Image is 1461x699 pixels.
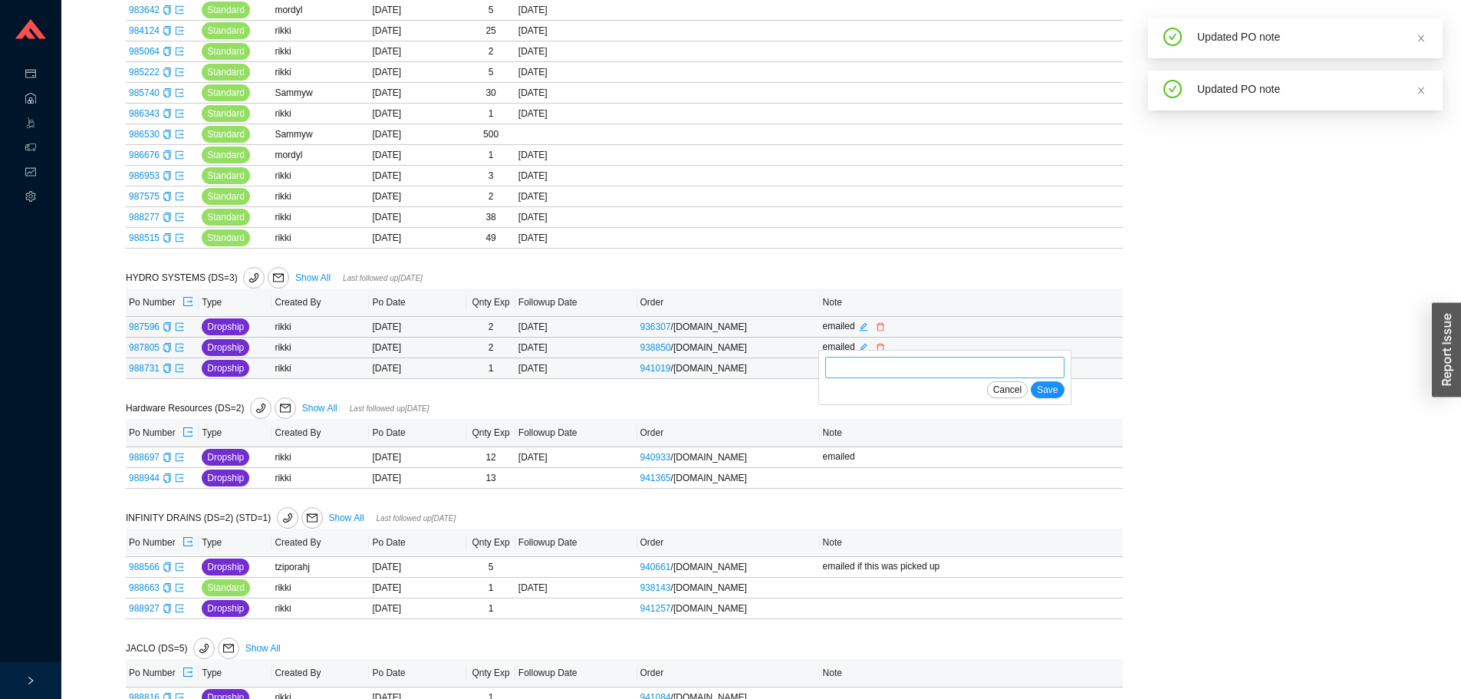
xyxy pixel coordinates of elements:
span: export [175,213,184,222]
span: copy [163,233,172,242]
span: export [175,364,184,373]
span: INFINITY DRAINS (DS=2) (STD=1) [126,513,326,523]
a: export [175,46,184,57]
span: copy [163,473,172,483]
a: 988944 [129,473,160,483]
button: Save [1031,381,1064,398]
a: 986676 [129,150,160,160]
a: 988731 [129,363,160,374]
button: Standard [202,209,250,226]
div: [DATE] [518,168,634,183]
button: phone [193,638,215,659]
span: HYDRO SYSTEMS (DS=3) [126,272,292,283]
td: rikki [271,186,369,207]
div: [DATE] [518,2,634,18]
span: export [183,667,193,679]
div: [DATE] [518,85,634,101]
span: mail [275,403,295,414]
span: copy [163,343,172,352]
td: 49 [466,228,515,249]
span: export [175,583,184,592]
span: export [175,322,184,331]
td: / [DOMAIN_NAME] [637,317,820,338]
span: Dropship [207,340,244,355]
a: export [175,603,184,614]
button: phone [277,507,298,529]
a: 988566 [129,562,160,572]
div: Copy [163,2,172,18]
span: copy [163,171,172,180]
td: / [DOMAIN_NAME] [637,338,820,358]
span: phone [244,272,264,283]
div: Copy [163,64,172,80]
a: export [175,232,184,243]
div: Copy [163,106,172,121]
th: Po Number [126,419,199,447]
div: [DATE] [518,23,634,38]
a: export [175,562,184,572]
td: 25 [466,21,515,41]
td: [DATE] [369,468,466,489]
div: [DATE] [518,340,634,355]
span: export [175,68,184,77]
span: copy [163,88,172,97]
a: 988663 [129,582,160,593]
div: Copy [163,209,172,225]
span: Save [1037,382,1058,397]
a: Show All [302,403,337,414]
th: Type [199,419,271,447]
div: Copy [163,230,172,246]
td: 2 [466,338,515,358]
span: export [175,453,184,462]
div: Updated PO note [1197,80,1430,98]
div: [DATE] [518,361,634,376]
a: Show All [329,513,364,523]
td: rikki [271,338,369,358]
th: Qnty Exp [466,419,515,447]
div: Copy [163,168,172,183]
span: delete [873,322,888,331]
td: / [DOMAIN_NAME] [637,358,820,379]
div: Copy [163,189,172,204]
button: Standard [202,147,250,163]
td: 5 [466,62,515,83]
button: Dropship [202,600,249,617]
td: Sammyw [271,124,369,145]
td: [DATE] [369,317,466,338]
div: Copy [163,361,172,376]
span: check-circle [1163,28,1182,49]
span: copy [163,322,172,331]
button: Standard [202,22,250,39]
span: copy [163,364,172,373]
button: mail [268,267,289,289]
span: Dropship [207,450,244,465]
span: Standard [207,127,245,142]
span: Standard [207,147,245,163]
th: Note [820,419,1123,447]
span: Standard [207,85,245,101]
span: Dropship [207,601,244,616]
td: mordyl [271,145,369,166]
div: Copy [163,44,172,59]
td: 2 [466,186,515,207]
button: Dropship [202,339,249,356]
td: rikki [271,447,369,468]
span: Last followed up [DATE] [343,274,423,282]
div: Copy [163,559,172,575]
th: Po Date [369,419,466,447]
a: export [175,5,184,15]
span: Cancel [993,382,1022,397]
td: [DATE] [369,104,466,124]
span: copy [163,47,172,56]
span: export [175,88,184,97]
div: Copy [163,450,172,465]
td: [DATE] [369,447,466,468]
a: 988515 [129,232,160,243]
td: rikki [271,41,369,62]
span: export [175,192,184,201]
span: mail [219,643,239,654]
th: Qnty Exp [466,289,515,317]
td: 2 [466,317,515,338]
a: 936307 [640,321,671,332]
